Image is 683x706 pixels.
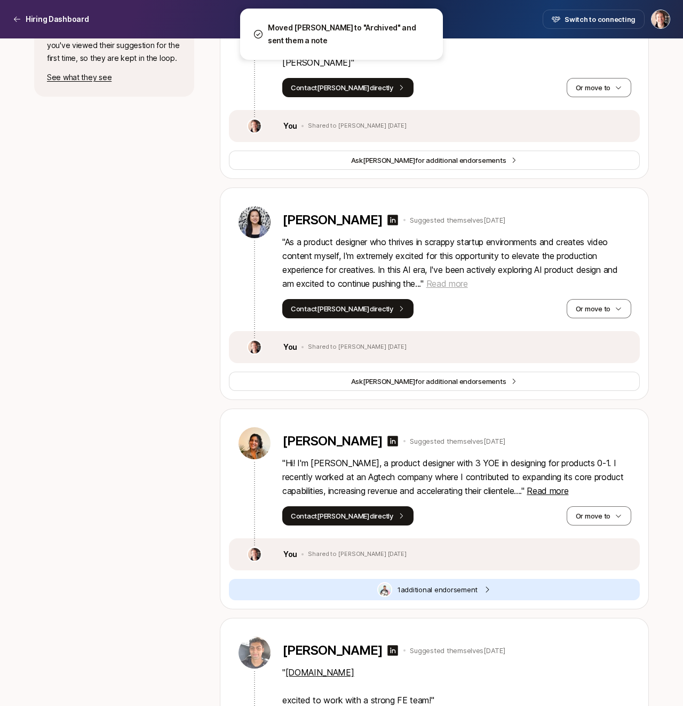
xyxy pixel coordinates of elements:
p: [PERSON_NAME] [282,213,382,228]
p: Shared to [PERSON_NAME] [DATE] [308,122,407,130]
button: Contact[PERSON_NAME]directly [282,506,414,525]
button: Ask[PERSON_NAME]for additional endorsements [229,372,640,391]
button: Or move to [567,506,631,525]
button: Ask[PERSON_NAME]for additional endorsements [229,151,640,170]
p: Moved [PERSON_NAME] to "Archived" and sent them a note [268,21,430,47]
button: Contact[PERSON_NAME]directly [282,299,414,318]
span: Switch to connecting [565,14,636,25]
button: Switch to connecting [543,10,645,29]
span: Read more [527,485,568,496]
button: Or move to [567,78,631,97]
p: You [283,548,297,561]
p: " As a product designer who thrives in scrappy startup environments and creates video content mys... [282,235,631,291]
span: Ask for additional endorsements [351,376,506,387]
p: Suggested themselves [DATE] [410,215,505,225]
button: Jasper Story [651,10,670,29]
span: 1 additional endorsement [398,584,478,595]
img: ad2f0149_be41_46ba_92df_eacac20eb553.jpg [239,427,271,459]
span: Ask for additional endorsements [351,155,506,166]
p: Shared to [PERSON_NAME] [DATE] [308,343,407,351]
p: Hiring Dashboard [26,13,89,26]
img: Jasper Story [652,10,670,28]
p: Shared to [PERSON_NAME] [DATE] [308,551,407,558]
p: [PERSON_NAME] [282,434,382,449]
span: [PERSON_NAME] [363,156,416,164]
span: Read more [426,278,468,289]
img: 32a4eadc_d519_4133_a487_a0068629694b.jpg [378,583,391,596]
img: 8cb3e434_9646_4a7a_9a3b_672daafcbcea.jpg [248,120,261,132]
p: " Hi! I'm [PERSON_NAME], a product designer with 3 YOE in designing for products 0-1. I recently ... [282,456,631,498]
button: Or move to [567,299,631,318]
img: 8cb3e434_9646_4a7a_9a3b_672daafcbcea.jpg [248,548,261,561]
a: [DOMAIN_NAME] [285,667,354,678]
p: [PERSON_NAME] [282,643,382,658]
p: We give Connectors a heads up when you've viewed their suggestion for the first time, so they are... [47,26,181,65]
img: d502cb09_0969_4a8d_bef4_bc95289b459f.jpg [239,637,271,669]
img: 5e23f732_2251_47cf_926c_7e5cbfa063b2.jpg [239,206,271,238]
p: You [283,341,297,354]
p: See what they see [47,71,181,84]
span: [PERSON_NAME] [363,377,416,386]
p: You [283,120,297,132]
img: 8cb3e434_9646_4a7a_9a3b_672daafcbcea.jpg [248,341,261,354]
p: Suggested themselves [DATE] [410,645,505,656]
p: Suggested themselves [DATE] [410,436,505,446]
button: Contact[PERSON_NAME]directly [282,78,414,97]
